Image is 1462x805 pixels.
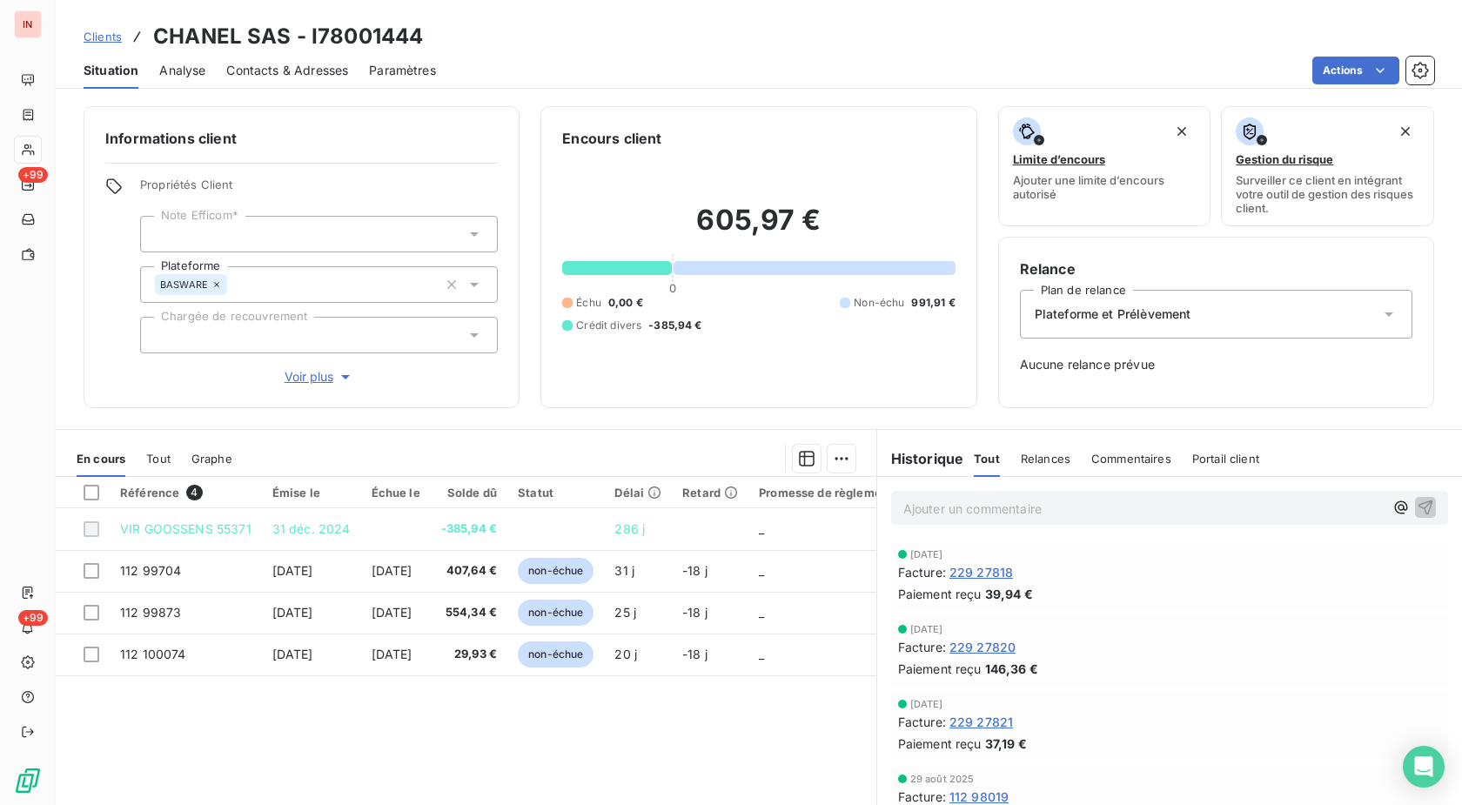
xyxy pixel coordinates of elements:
[441,520,497,538] span: -385,94 €
[226,62,348,79] span: Contacts & Adresses
[285,368,354,386] span: Voir plus
[998,106,1211,226] button: Limite d’encoursAjouter une limite d’encours autorisé
[140,178,498,202] span: Propriétés Client
[682,647,708,661] span: -18 j
[441,562,497,580] span: 407,64 €
[614,486,661,500] div: Délai
[898,585,982,603] span: Paiement reçu
[120,647,186,661] span: 112 100074
[898,563,946,581] span: Facture :
[105,128,498,149] h6: Informations client
[614,563,634,578] span: 31 j
[1013,173,1197,201] span: Ajouter une limite d’encours autorisé
[910,699,943,709] span: [DATE]
[18,167,48,183] span: +99
[898,638,946,656] span: Facture :
[272,647,313,661] span: [DATE]
[1192,452,1259,466] span: Portail client
[910,549,943,560] span: [DATE]
[949,563,1013,581] span: 229 27818
[1091,452,1171,466] span: Commentaires
[898,735,982,753] span: Paiement reçu
[369,62,436,79] span: Paramètres
[985,735,1027,753] span: 37,19 €
[608,295,643,311] span: 0,00 €
[1221,106,1434,226] button: Gestion du risqueSurveiller ce client en intégrant votre outil de gestion des risques client.
[1312,57,1399,84] button: Actions
[1021,452,1070,466] span: Relances
[227,277,241,292] input: Ajouter une valeur
[441,604,497,621] span: 554,34 €
[1020,258,1412,279] h6: Relance
[614,521,645,536] span: 286 j
[77,452,125,466] span: En cours
[191,452,232,466] span: Graphe
[272,605,313,620] span: [DATE]
[562,203,955,255] h2: 605,97 €
[272,521,351,536] span: 31 déc. 2024
[1013,152,1105,166] span: Limite d’encours
[648,318,701,333] span: -385,94 €
[759,605,764,620] span: _
[669,281,676,295] span: 0
[14,767,42,795] img: Logo LeanPay
[84,30,122,44] span: Clients
[159,62,205,79] span: Analyse
[372,647,412,661] span: [DATE]
[759,563,764,578] span: _
[1020,356,1412,373] span: Aucune relance prévue
[272,486,351,500] div: Émise le
[682,486,738,500] div: Retard
[120,605,181,620] span: 112 99873
[911,295,955,311] span: 991,91 €
[985,585,1033,603] span: 39,94 €
[518,558,594,584] span: non-échue
[372,605,412,620] span: [DATE]
[155,327,169,343] input: Ajouter une valeur
[518,486,594,500] div: Statut
[910,624,943,634] span: [DATE]
[949,713,1013,731] span: 229 27821
[614,605,636,620] span: 25 j
[898,713,946,731] span: Facture :
[949,638,1016,656] span: 229 27820
[759,486,893,500] div: Promesse de règlement
[1035,305,1191,323] span: Plateforme et Prélèvement
[562,128,661,149] h6: Encours client
[518,641,594,667] span: non-échue
[372,563,412,578] span: [DATE]
[155,226,169,242] input: Ajouter une valeur
[759,521,764,536] span: _
[186,485,202,500] span: 4
[614,647,637,661] span: 20 j
[877,448,964,469] h6: Historique
[1403,746,1445,788] div: Open Intercom Messenger
[759,647,764,661] span: _
[140,367,498,386] button: Voir plus
[441,486,497,500] div: Solde dû
[854,295,904,311] span: Non-échu
[372,486,420,500] div: Échue le
[910,774,975,784] span: 29 août 2025
[1236,152,1333,166] span: Gestion du risque
[985,660,1038,678] span: 146,36 €
[518,600,594,626] span: non-échue
[18,610,48,626] span: +99
[576,318,641,333] span: Crédit divers
[441,646,497,663] span: 29,93 €
[146,452,171,466] span: Tout
[576,295,601,311] span: Échu
[84,62,138,79] span: Situation
[14,10,42,38] div: IN
[272,563,313,578] span: [DATE]
[682,605,708,620] span: -18 j
[160,279,208,290] span: BASWARE
[1236,173,1419,215] span: Surveiller ce client en intégrant votre outil de gestion des risques client.
[974,452,1000,466] span: Tout
[153,21,423,52] h3: CHANEL SAS - I78001444
[120,563,181,578] span: 112 99704
[84,28,122,45] a: Clients
[120,485,251,500] div: Référence
[120,521,251,536] span: VIR GOOSSENS 55371
[682,563,708,578] span: -18 j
